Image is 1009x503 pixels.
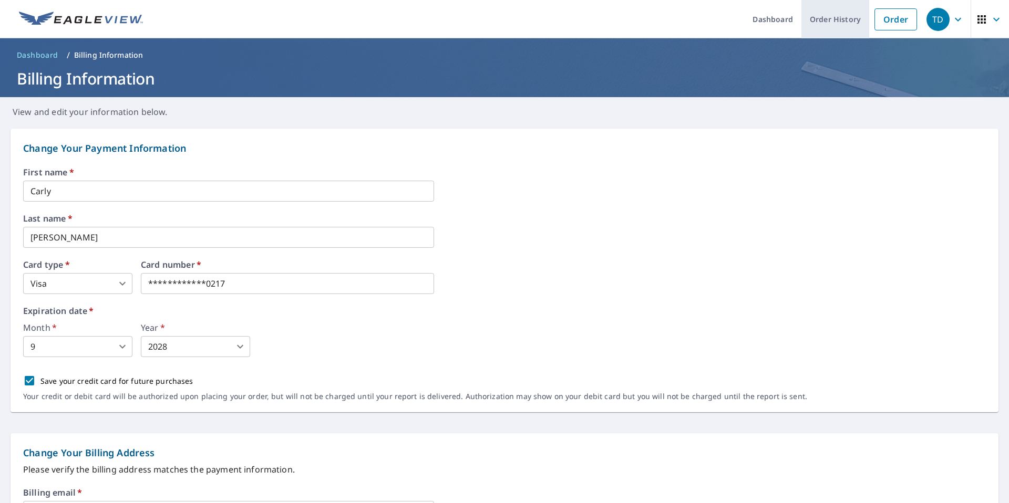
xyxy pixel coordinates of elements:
[13,47,996,64] nav: breadcrumb
[23,307,986,315] label: Expiration date
[23,141,986,155] p: Change Your Payment Information
[141,260,434,269] label: Card number
[874,8,917,30] a: Order
[40,375,193,386] p: Save your credit card for future purchases
[23,260,132,269] label: Card type
[23,463,986,476] p: Please verify the billing address matches the payment information.
[17,50,58,60] span: Dashboard
[13,68,996,89] h1: Billing Information
[74,50,143,60] p: Billing Information
[23,336,132,357] div: 9
[67,49,70,61] li: /
[13,47,63,64] a: Dashboard
[19,12,143,27] img: EV Logo
[23,488,82,497] label: Billing email
[23,392,807,401] p: Your credit or debit card will be authorized upon placing your order, but will not be charged unt...
[23,214,986,223] label: Last name
[23,446,986,460] p: Change Your Billing Address
[141,336,250,357] div: 2028
[23,273,132,294] div: Visa
[23,168,986,176] label: First name
[926,8,950,31] div: TD
[141,323,250,332] label: Year
[23,323,132,332] label: Month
